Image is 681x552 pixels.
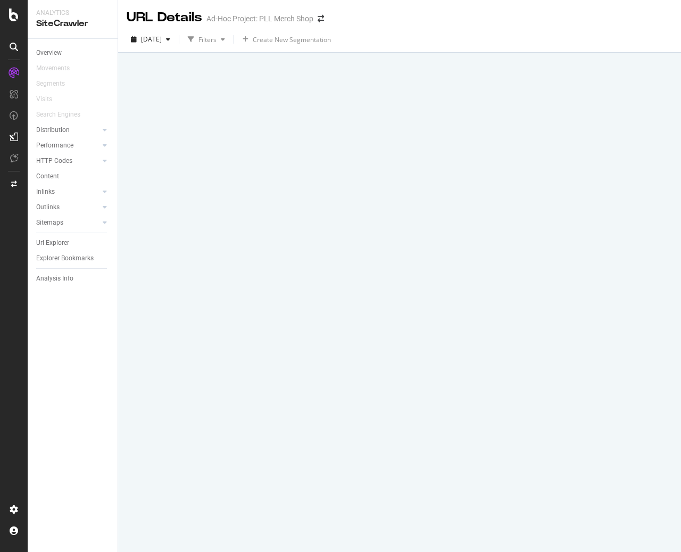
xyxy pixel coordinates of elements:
button: [DATE] [127,31,175,48]
div: Search Engines [36,109,80,120]
a: Content [36,171,110,182]
a: Performance [36,140,99,151]
div: Url Explorer [36,237,69,249]
a: HTTP Codes [36,155,99,167]
a: Explorer Bookmarks [36,253,110,264]
div: Content [36,171,59,182]
a: Overview [36,47,110,59]
button: Create New Segmentation [238,31,335,48]
div: Sitemaps [36,217,63,228]
a: Movements [36,63,80,74]
div: Distribution [36,125,70,136]
div: HTTP Codes [36,155,72,167]
a: Url Explorer [36,237,110,249]
a: Visits [36,94,63,105]
a: Segments [36,78,76,89]
a: Outlinks [36,202,99,213]
div: Analysis Info [36,273,73,284]
div: Overview [36,47,62,59]
a: Analysis Info [36,273,110,284]
div: arrow-right-arrow-left [318,15,324,22]
span: Create New Segmentation [253,35,331,44]
a: Inlinks [36,186,99,197]
div: Explorer Bookmarks [36,253,94,264]
div: Outlinks [36,202,60,213]
div: Inlinks [36,186,55,197]
button: Filters [184,31,229,48]
a: Search Engines [36,109,91,120]
div: Analytics [36,9,109,18]
div: Performance [36,140,73,151]
a: Distribution [36,125,99,136]
span: 2025 Jul. 29th [141,35,162,44]
div: SiteCrawler [36,18,109,30]
div: URL Details [127,9,202,27]
div: Filters [198,35,217,44]
div: Visits [36,94,52,105]
a: Sitemaps [36,217,99,228]
div: Segments [36,78,65,89]
div: Ad-Hoc Project: PLL Merch Shop [206,13,313,24]
div: Movements [36,63,70,74]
